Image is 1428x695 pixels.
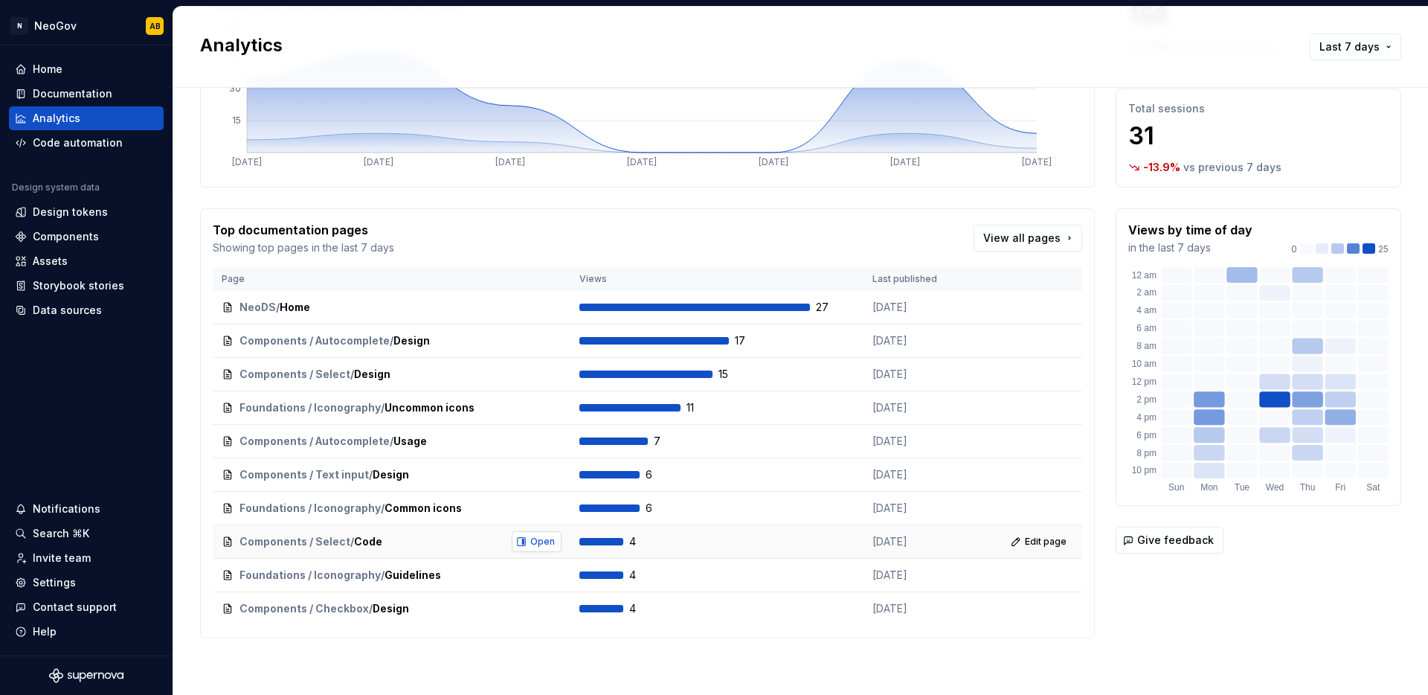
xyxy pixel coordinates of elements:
[1136,323,1157,333] text: 6 am
[1136,412,1157,423] text: 4 pm
[239,501,381,516] span: Foundations / Iconography
[33,551,91,566] div: Invite team
[390,434,393,449] span: /
[735,333,773,348] span: 17
[1266,482,1284,493] text: Wed
[816,300,855,315] span: 27
[872,400,984,415] p: [DATE]
[149,20,161,32] div: AB
[9,57,164,81] a: Home
[280,300,310,315] span: Home
[872,367,984,382] p: [DATE]
[276,300,280,315] span: /
[512,531,562,552] button: Open
[872,333,984,348] p: [DATE]
[385,568,441,583] span: Guidelines
[890,156,920,167] tspan: [DATE]
[1132,270,1157,281] text: 12 am
[1200,482,1218,493] text: Mon
[213,240,394,255] p: Showing top pages in the last 7 days
[9,620,164,644] button: Help
[33,111,80,126] div: Analytics
[1006,531,1073,552] a: Edit page
[9,522,164,545] button: Search ⌘K
[9,82,164,106] a: Documentation
[33,526,89,541] div: Search ⌘K
[33,62,62,77] div: Home
[9,131,164,155] a: Code automation
[200,33,1286,57] h2: Analytics
[239,333,390,348] span: Components / Autocomplete
[1136,448,1157,458] text: 8 pm
[373,601,409,616] span: Design
[1310,33,1401,60] button: Last 7 days
[974,225,1082,252] a: View all pages
[872,467,984,482] p: [DATE]
[872,534,984,549] p: [DATE]
[629,568,668,583] span: 4
[1235,482,1250,493] text: Tue
[1136,305,1157,316] text: 4 am
[9,497,164,521] button: Notifications
[1137,533,1214,548] span: Give feedback
[1132,377,1157,387] text: 12 pm
[1143,160,1180,175] p: -13.9 %
[872,501,984,516] p: [DATE]
[9,595,164,619] button: Contact support
[1132,359,1157,369] text: 10 am
[33,278,124,293] div: Storybook stories
[9,200,164,224] a: Design tokens
[33,205,108,220] div: Design tokens
[1128,121,1389,151] p: 31
[1291,243,1389,255] div: 25
[1022,156,1052,167] tspan: [DATE]
[1136,394,1157,405] text: 2 pm
[33,502,100,516] div: Notifications
[570,267,863,291] th: Views
[1128,240,1252,255] p: in the last 7 days
[1319,39,1380,54] span: Last 7 days
[385,400,475,415] span: Uncommon icons
[1136,430,1157,441] text: 6 pm
[983,231,1061,246] span: View all pages
[530,536,555,548] span: Open
[33,135,123,150] div: Code automation
[350,534,354,549] span: /
[213,267,570,291] th: Page
[239,534,350,549] span: Components / Select
[232,156,262,167] tspan: [DATE]
[229,83,241,94] tspan: 30
[646,501,684,516] span: 6
[350,367,354,382] span: /
[239,467,369,482] span: Components / Text input
[33,575,76,590] div: Settings
[10,17,28,35] div: N
[381,501,385,516] span: /
[646,467,684,482] span: 6
[373,467,409,482] span: Design
[381,400,385,415] span: /
[1136,287,1157,298] text: 2 am
[629,534,668,549] span: 4
[1128,101,1389,116] p: Total sessions
[33,229,99,244] div: Components
[49,668,123,683] svg: Supernova Logo
[354,534,382,549] span: Code
[1116,527,1223,554] button: Give feedback
[239,367,350,382] span: Components / Select
[9,546,164,570] a: Invite team
[381,568,385,583] span: /
[759,156,788,167] tspan: [DATE]
[1168,482,1184,493] text: Sun
[393,434,427,449] span: Usage
[239,400,381,415] span: Foundations / Iconography
[239,568,381,583] span: Foundations / Iconography
[627,156,657,167] tspan: [DATE]
[1335,482,1345,493] text: Fri
[3,10,170,42] button: NNeoGovAB
[239,300,276,315] span: NeoDS
[872,568,984,583] p: [DATE]
[12,182,100,193] div: Design system data
[718,367,757,382] span: 15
